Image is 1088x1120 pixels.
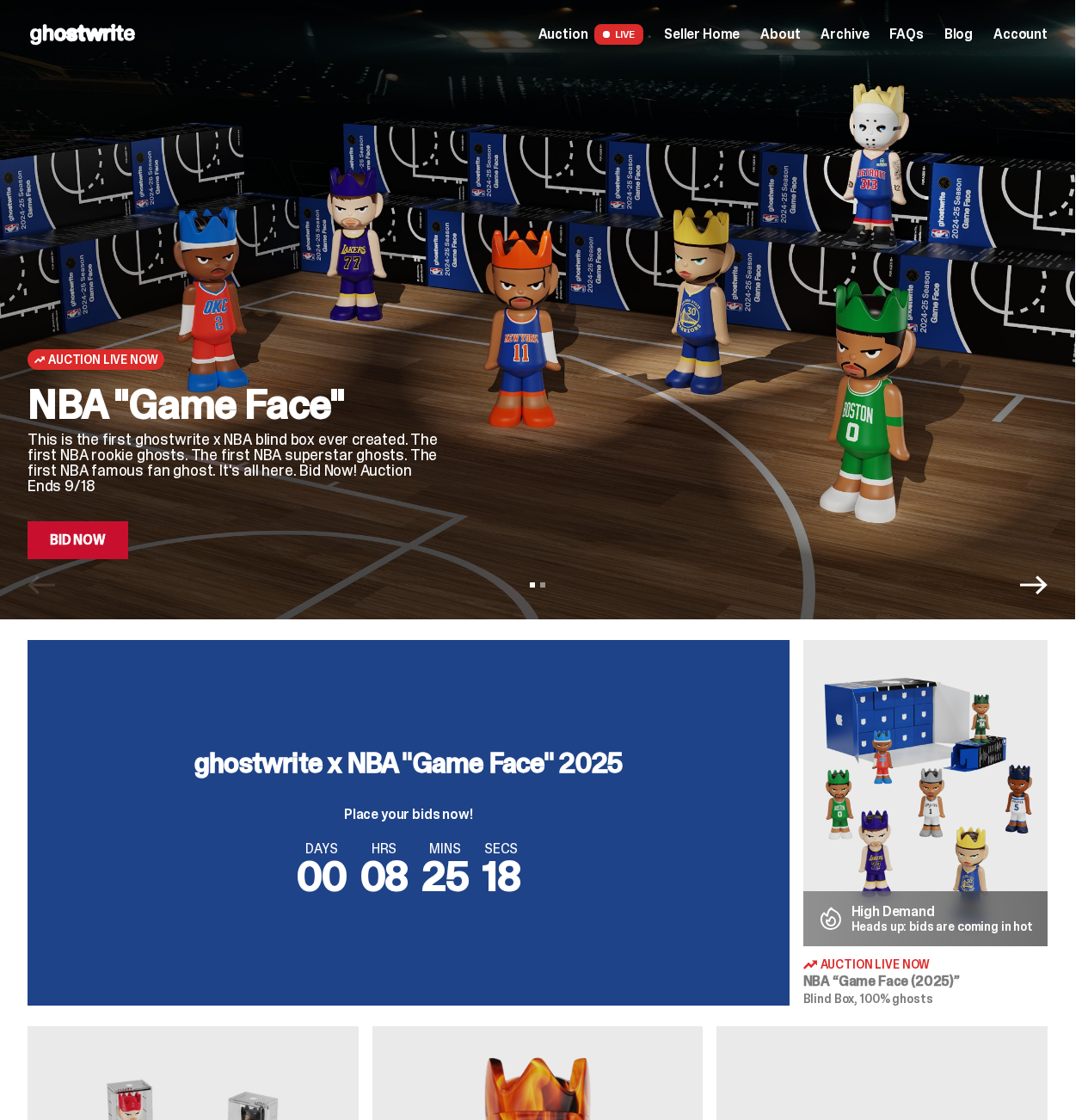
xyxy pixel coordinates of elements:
span: LIVE [594,24,643,45]
a: Archive [821,28,869,41]
h2: NBA "Game Face" [28,384,441,425]
span: Auction [538,28,588,41]
p: Place your bids now! [194,808,623,822]
span: MINS [421,842,469,856]
a: Bid Now [28,521,128,559]
span: 100% ghosts [860,991,932,1006]
a: Game Face (2025) High Demand Heads up: bids are coming in hot Auction Live Now [803,640,1048,1006]
button: Next [1020,571,1048,599]
span: Auction Live Now [48,353,157,366]
h3: NBA “Game Face (2025)” [803,975,1048,988]
h3: ghostwrite x NBA "Game Face" 2025 [194,749,623,777]
span: 25 [421,849,469,903]
span: Auction Live Now [821,958,931,970]
img: Game Face (2025) [803,640,1048,946]
a: Account [993,28,1048,41]
p: Heads up: bids are coming in hot [851,920,1034,932]
span: Blind Box, [803,991,858,1006]
span: HRS [360,842,409,856]
p: This is the first ghostwrite x NBA blind box ever created. The first NBA rookie ghosts. The first... [28,432,441,494]
a: Blog [944,28,973,41]
span: DAYS [297,842,347,856]
button: View slide 1 [530,582,535,588]
a: Auction LIVE [538,24,643,45]
a: FAQs [889,28,923,41]
span: 18 [483,849,520,903]
span: 08 [360,849,409,903]
a: Seller Home [664,28,740,41]
span: 00 [297,849,347,903]
p: High Demand [851,905,1034,919]
button: View slide 2 [540,582,545,588]
a: About [760,28,800,41]
span: SECS [483,842,520,856]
